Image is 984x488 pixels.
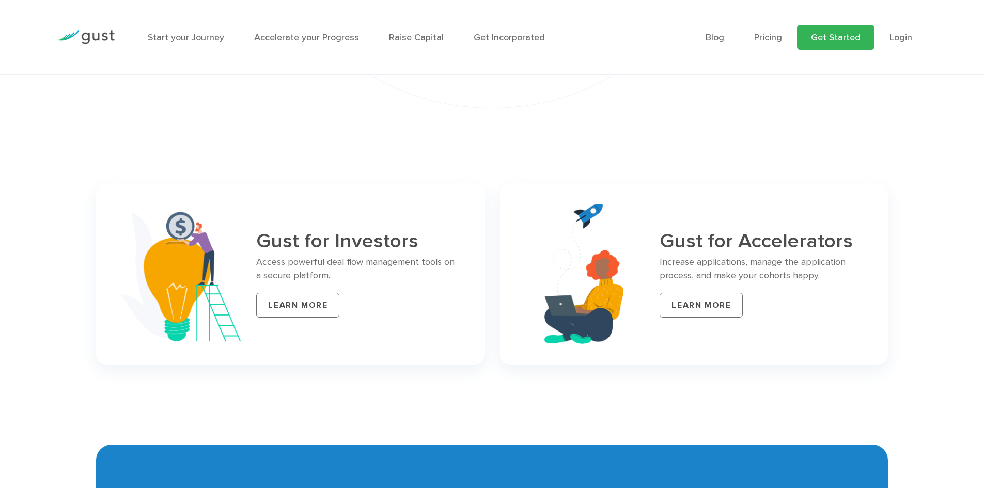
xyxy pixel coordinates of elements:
[256,256,460,282] p: Access powerful deal flow management tools on a secure platform.
[660,256,863,282] p: Increase applications, manage the application process, and make your cohorts happy.
[660,230,863,253] h3: Gust for Accelerators
[754,32,782,43] a: Pricing
[544,204,623,344] img: Accelerators
[120,206,241,342] img: Investor
[256,293,339,318] a: LEARN MORE
[57,30,115,44] img: Gust Logo
[254,32,359,43] a: Accelerate your Progress
[389,32,444,43] a: Raise Capital
[706,32,724,43] a: Blog
[256,230,460,253] h3: Gust for Investors
[474,32,545,43] a: Get Incorporated
[148,32,224,43] a: Start your Journey
[889,32,912,43] a: Login
[660,293,743,318] a: LEARN MORE
[797,25,874,50] a: Get Started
